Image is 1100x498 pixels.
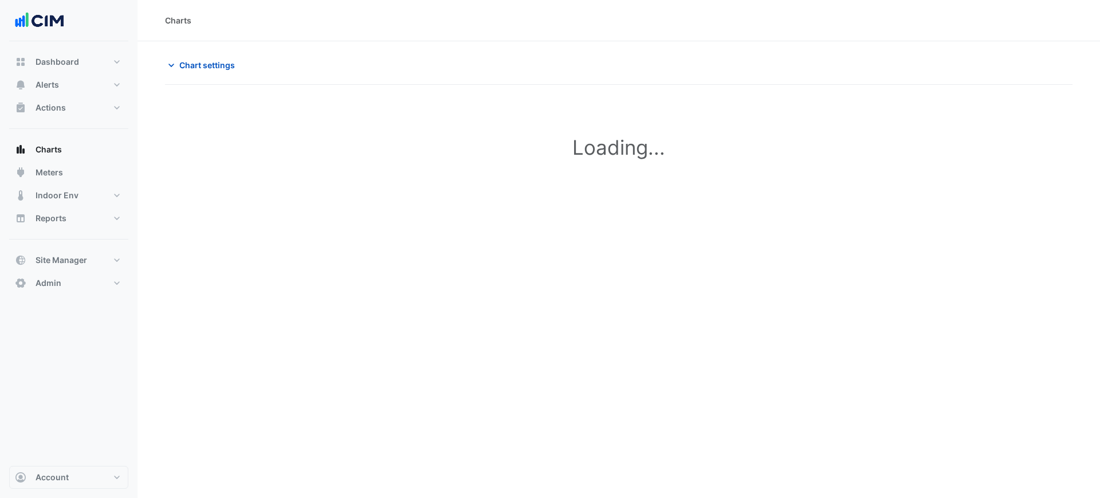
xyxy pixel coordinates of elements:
app-icon: Indoor Env [15,190,26,201]
button: Admin [9,272,128,295]
button: Dashboard [9,50,128,73]
span: Reports [36,213,66,224]
span: Alerts [36,79,59,91]
app-icon: Site Manager [15,254,26,266]
app-icon: Admin [15,277,26,289]
h1: Loading... [190,135,1047,159]
span: Actions [36,102,66,113]
button: Chart settings [165,55,242,75]
span: Indoor Env [36,190,78,201]
button: Meters [9,161,128,184]
button: Reports [9,207,128,230]
button: Charts [9,138,128,161]
button: Site Manager [9,249,128,272]
app-icon: Actions [15,102,26,113]
button: Indoor Env [9,184,128,207]
span: Account [36,472,69,483]
button: Alerts [9,73,128,96]
app-icon: Reports [15,213,26,224]
div: Charts [165,14,191,26]
span: Admin [36,277,61,289]
img: Company Logo [14,9,65,32]
span: Chart settings [179,59,235,71]
span: Site Manager [36,254,87,266]
app-icon: Meters [15,167,26,178]
span: Meters [36,167,63,178]
app-icon: Charts [15,144,26,155]
app-icon: Dashboard [15,56,26,68]
button: Account [9,466,128,489]
span: Charts [36,144,62,155]
button: Actions [9,96,128,119]
app-icon: Alerts [15,79,26,91]
span: Dashboard [36,56,79,68]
